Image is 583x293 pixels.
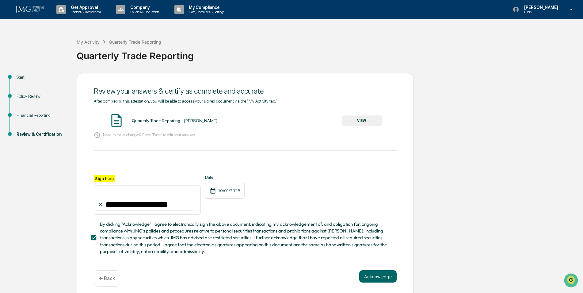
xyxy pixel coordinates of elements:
div: Quarterly Trade Reporting [109,39,161,45]
img: Document Icon [109,113,124,128]
span: Attestations [51,77,76,84]
div: 🖐️ [6,78,11,83]
p: How can we help? [6,13,112,23]
button: Acknowledge [359,270,397,283]
p: Users [519,10,561,14]
p: Need to make changes? Press "Back" to edit your answers [103,133,195,137]
p: Get Approval [66,5,104,10]
div: Review & Certification [17,131,67,138]
div: Quarterly Trade Reporting - [PERSON_NAME] [132,118,217,123]
a: Powered byPylon [43,104,74,109]
p: Data, Deadlines & Settings [184,10,227,14]
button: Start new chat [104,49,112,56]
button: VIEW [342,115,382,126]
div: Financial Reporting [17,112,67,119]
div: Policy Review [17,93,67,100]
div: Quarterly Trade Reporting [77,45,580,61]
div: 10/01/2025 [205,183,245,199]
p: Company [125,5,162,10]
a: 🔎Data Lookup [4,87,41,98]
p: [PERSON_NAME] [519,5,561,10]
a: 🖐️Preclearance [4,75,42,86]
iframe: Open customer support [563,273,580,289]
div: Start [17,74,67,80]
div: Start new chat [21,47,101,53]
div: 🔎 [6,90,11,95]
label: Date [205,175,245,180]
span: After completing this attestation, you will be able to access your signed document via the "My Ac... [94,99,277,104]
span: Data Lookup [12,89,39,95]
p: My Compliance [184,5,227,10]
span: By clicking "Acknowledge" I agree to electronically sign the above document, indicating my acknow... [100,221,392,255]
div: 🗄️ [44,78,49,83]
span: Preclearance [12,77,40,84]
div: Review your answers & certify as complete and accurate [94,87,397,96]
div: My Activity [77,39,100,45]
img: logo [15,6,44,13]
p: ← Back [99,275,115,281]
p: Policies & Documents [125,10,162,14]
div: We're available if you need us! [21,53,78,58]
a: 🗄️Attestations [42,75,78,86]
img: 1746055101610-c473b297-6a78-478c-a979-82029cc54cd1 [6,47,17,58]
p: Content & Transactions [66,10,104,14]
label: Sign here [94,175,115,182]
span: Pylon [61,104,74,109]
